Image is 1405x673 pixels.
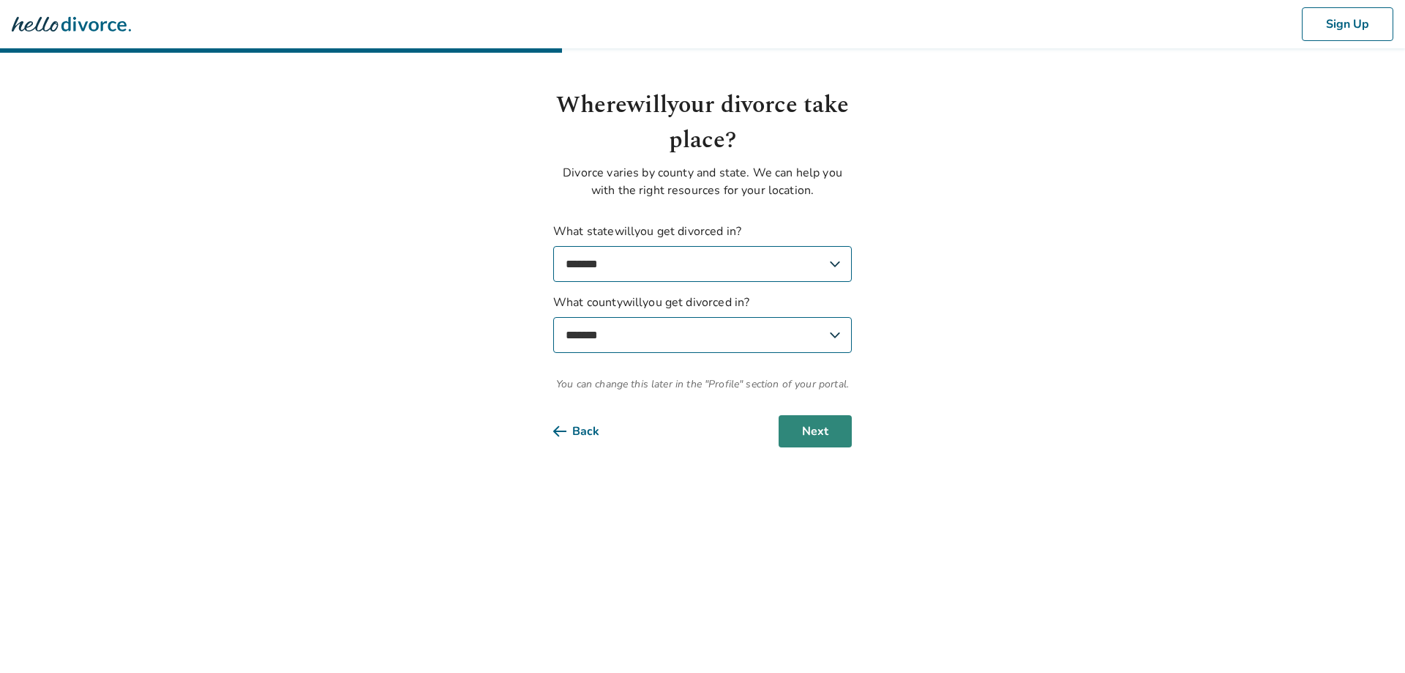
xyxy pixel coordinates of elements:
[553,164,852,199] p: Divorce varies by county and state. We can help you with the right resources for your location.
[1302,7,1393,41] button: Sign Up
[553,294,852,353] label: What county will you get divorced in?
[553,246,852,282] select: What statewillyou get divorced in?
[779,415,852,447] button: Next
[553,88,852,158] h1: Where will your divorce take place?
[553,376,852,392] span: You can change this later in the "Profile" section of your portal.
[553,317,852,353] select: What countywillyou get divorced in?
[1332,603,1405,673] iframe: Chat Widget
[553,223,852,282] label: What state will you get divorced in?
[553,415,623,447] button: Back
